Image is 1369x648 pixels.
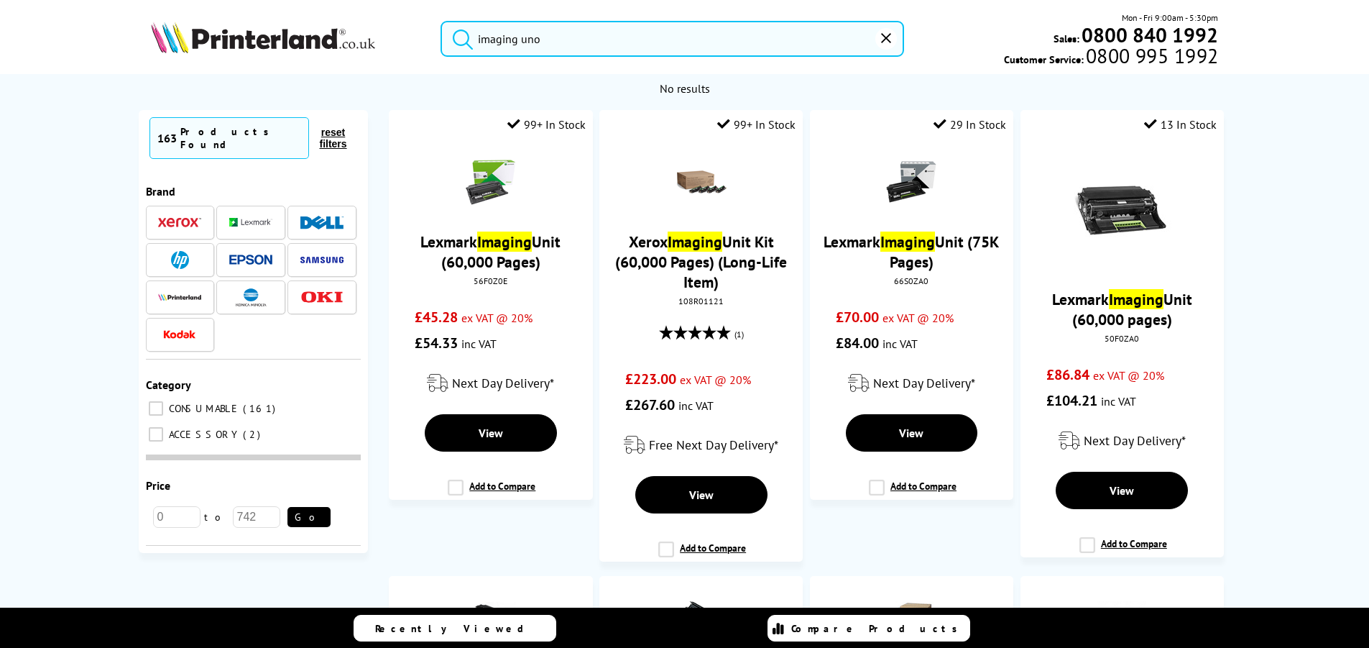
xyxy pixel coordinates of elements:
[165,428,241,441] span: ACCESSORY
[477,232,532,252] mark: Imaging
[146,378,191,392] span: Category
[415,308,458,327] span: £45.28
[635,476,768,514] a: View
[882,337,918,351] span: inc VAT
[461,311,533,325] span: ex VAT @ 20%
[1109,289,1163,309] mark: Imaging
[1079,537,1167,565] label: Add to Compare
[1079,28,1218,42] a: 0800 840 1992
[158,293,201,301] img: Printerland
[243,402,279,415] span: 161
[1004,49,1218,66] span: Customer Service:
[243,428,264,441] span: 2
[717,117,796,132] div: 99+ In Stock
[625,396,675,414] span: £267.60
[821,275,1002,286] div: 66S0ZA0
[157,131,177,145] span: 163
[649,437,778,453] span: Free Next Day Delivery*
[882,311,954,325] span: ex VAT @ 20%
[678,398,714,413] span: inc VAT
[1122,11,1218,24] span: Mon - Fri 9:00am - 5:30pm
[817,363,1006,403] div: modal_delivery
[1101,394,1136,409] span: inc VAT
[734,321,744,348] span: (1)
[354,615,556,642] a: Recently Viewed
[934,117,1006,132] div: 29 In Stock
[846,414,978,452] a: View
[1046,391,1097,410] span: £104.21
[287,507,331,527] button: Go
[1144,117,1217,132] div: 13 In Stock
[668,232,722,252] mark: Imaging
[157,81,1211,96] div: No results
[153,506,200,528] input: 0
[1052,289,1192,329] a: LexmarkImagingUnit (60,000 pages)
[158,330,201,339] img: Kodak
[229,255,272,265] img: Epson
[146,478,170,493] span: Price
[886,601,936,635] img: OR1770000044432.gif
[200,511,233,524] span: to
[165,402,241,415] span: CONSUMABLE
[615,232,787,292] a: XeroxImagingUnit Kit (60,000 Pages) (Long-Life Item)
[300,291,344,304] img: OKI
[229,218,272,227] img: Lexmark
[151,22,423,56] a: Printerland Logo
[689,488,714,502] span: View
[425,414,557,452] a: View
[158,217,201,227] img: Xerox
[1028,421,1217,461] div: modal_delivery
[610,296,792,306] div: 108R01121
[791,622,965,635] span: Compare Products
[396,363,585,403] div: modal_delivery
[233,506,280,528] input: 742
[466,601,516,636] img: OR50100000109411.gif
[625,370,676,388] span: £223.00
[1054,32,1079,45] span: Sales:
[1068,157,1176,265] img: 50F0ZA0THUMB.jpg
[768,615,970,642] a: Compare Products
[146,184,175,198] span: Brand
[824,232,999,272] a: LexmarkImagingUnit (75K Pages)
[507,117,586,132] div: 99+ In Stock
[466,157,516,207] img: Lexmark-56F0Z0E-Small.gif
[149,427,163,442] input: ACCESSORY 2
[869,480,957,507] label: Add to Compare
[151,22,375,53] img: Printerland Logo
[1056,472,1188,509] a: View
[1031,333,1213,344] div: 50F0ZA0
[607,425,796,465] div: modal_delivery
[400,275,581,286] div: 56F0Z0E
[300,257,344,263] img: Samsung
[309,126,356,150] button: reset filters
[1093,368,1164,383] span: ex VAT @ 20%
[1046,365,1089,384] span: £86.84
[415,334,458,352] span: £54.33
[300,216,344,229] img: Dell
[180,125,302,151] div: Products Found
[836,308,879,327] span: £70.00
[1084,49,1218,63] span: 0800 995 1992
[479,426,503,440] span: View
[1084,432,1186,449] span: Next Day Delivery*
[420,232,561,272] a: LexmarkImagingUnit (60,000 Pages)
[171,251,189,269] img: HP
[375,622,538,635] span: Recently Viewed
[461,337,497,351] span: inc VAT
[441,21,904,57] input: Search product or brand
[836,334,879,352] span: £84.00
[1082,22,1218,48] b: 0800 840 1992
[658,542,746,569] label: Add to Compare
[899,426,923,440] span: View
[886,157,936,207] img: lexmark-66s0za0-imaging-unit-small.png
[149,401,163,416] input: CONSUMABLE 161
[236,288,267,306] img: Konica Minolta
[676,157,727,207] img: Xerox-108R01121-Small.gif
[873,375,975,391] span: Next Day Delivery*
[452,375,554,391] span: Next Day Delivery*
[1110,483,1134,498] span: View
[448,480,535,507] label: Add to Compare
[1097,601,1147,632] img: 013r90132.gif
[680,373,751,387] span: ex VAT @ 20%
[880,232,935,252] mark: Imaging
